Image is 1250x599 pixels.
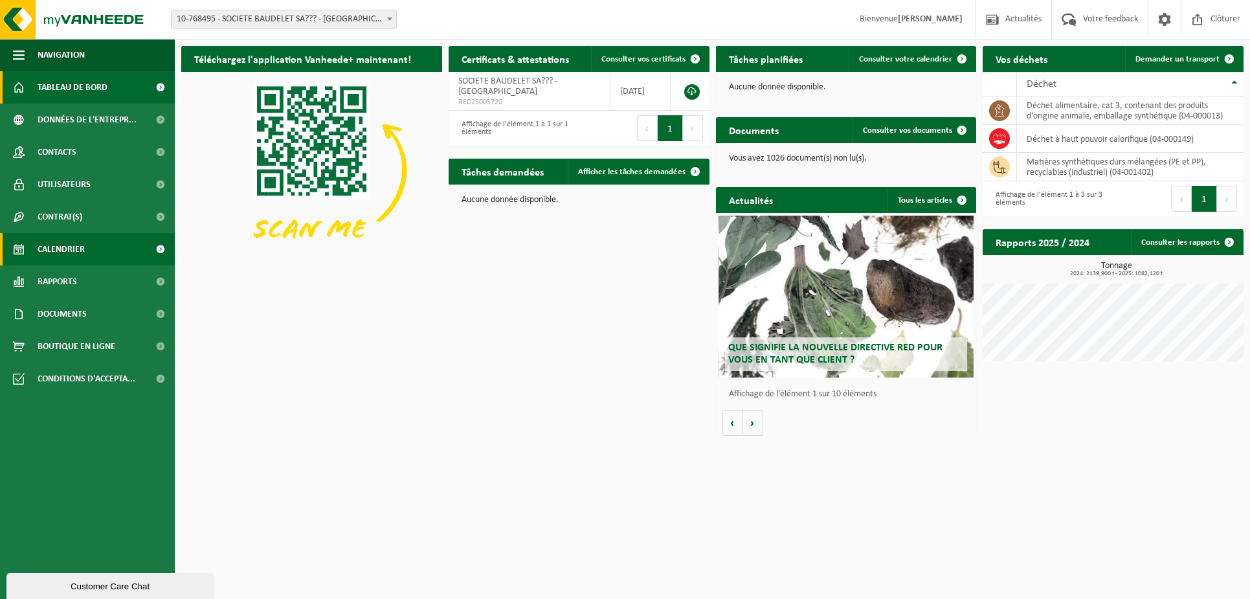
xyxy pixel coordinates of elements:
[6,571,216,599] iframe: chat widget
[863,126,952,135] span: Consulter vos documents
[1027,79,1056,89] span: Déchet
[989,271,1244,277] span: 2024: 2139,900 t - 2025: 1082,120 t
[38,201,82,233] span: Contrat(s)
[743,410,763,436] button: Volgende
[38,363,135,395] span: Conditions d'accepta...
[1125,46,1242,72] a: Demander un transport
[1017,153,1244,181] td: matières synthétiques durs mélangées (PE et PP), recyclables (industriel) (04-001402)
[729,390,970,399] p: Affichage de l'élément 1 sur 10 éléments
[591,46,708,72] a: Consulter vos certificats
[610,72,671,111] td: [DATE]
[1171,186,1192,212] button: Previous
[38,136,76,168] span: Contacts
[989,262,1244,277] h3: Tonnage
[38,71,107,104] span: Tableau de bord
[181,72,442,267] img: Download de VHEPlus App
[1017,125,1244,153] td: déchet à haut pouvoir calorifique (04-000149)
[449,46,582,71] h2: Certificats & attestations
[683,115,703,141] button: Next
[716,46,816,71] h2: Tâches planifiées
[38,39,85,71] span: Navigation
[1217,186,1237,212] button: Next
[38,266,77,298] span: Rapports
[898,14,963,24] strong: [PERSON_NAME]
[462,196,697,205] p: Aucune donnée disponible.
[38,233,85,266] span: Calendrier
[601,55,686,63] span: Consulter vos certificats
[578,168,686,176] span: Afficher les tâches demandées
[728,343,943,365] span: Que signifie la nouvelle directive RED pour vous en tant que client ?
[853,117,975,143] a: Consulter vos documents
[568,159,708,185] a: Afficher les tâches demandées
[637,115,658,141] button: Previous
[172,10,396,28] span: 10-768495 - SOCIETE BAUDELET SA??? - BLARINGHEM
[983,46,1060,71] h2: Vos déchets
[38,298,87,330] span: Documents
[1131,229,1242,255] a: Consulter les rapports
[181,46,424,71] h2: Téléchargez l'application Vanheede+ maintenant!
[859,55,952,63] span: Consulter votre calendrier
[38,104,137,136] span: Données de l'entrepr...
[722,410,743,436] button: Vorige
[458,76,557,96] span: SOCIETE BAUDELET SA??? - [GEOGRAPHIC_DATA]
[458,97,601,107] span: RED25005720
[1192,186,1217,212] button: 1
[1135,55,1220,63] span: Demander un transport
[449,159,557,184] h2: Tâches demandées
[716,187,786,212] h2: Actualités
[983,229,1102,254] h2: Rapports 2025 / 2024
[849,46,975,72] a: Consulter votre calendrier
[1017,96,1244,125] td: déchet alimentaire, cat 3, contenant des produits d'origine animale, emballage synthétique (04-00...
[38,330,115,363] span: Boutique en ligne
[729,154,964,163] p: Vous avez 1026 document(s) non lu(s).
[171,10,397,29] span: 10-768495 - SOCIETE BAUDELET SA??? - BLARINGHEM
[38,168,91,201] span: Utilisateurs
[455,114,572,142] div: Affichage de l'élément 1 à 1 sur 1 éléments
[719,216,974,378] a: Que signifie la nouvelle directive RED pour vous en tant que client ?
[887,187,975,213] a: Tous les articles
[716,117,792,142] h2: Documents
[729,83,964,92] p: Aucune donnée disponible.
[989,185,1106,213] div: Affichage de l'élément 1 à 3 sur 3 éléments
[658,115,683,141] button: 1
